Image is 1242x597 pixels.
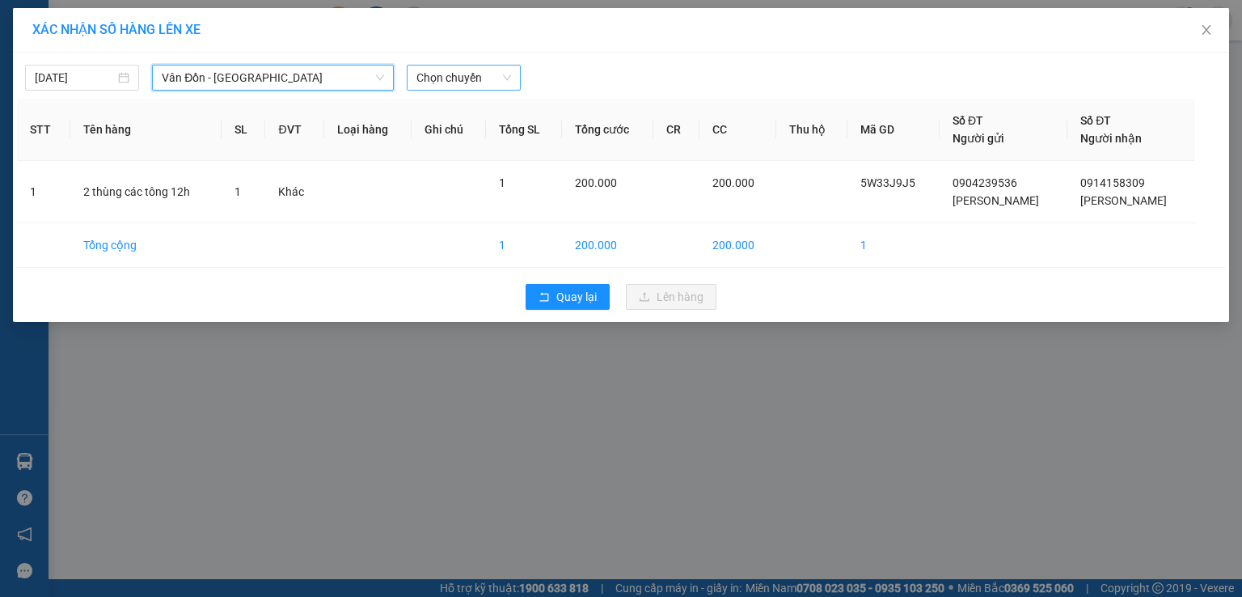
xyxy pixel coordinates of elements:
[556,288,597,306] span: Quay lại
[699,99,777,161] th: CC
[70,99,222,161] th: Tên hàng
[653,99,699,161] th: CR
[265,99,324,161] th: ĐVT
[222,99,266,161] th: SL
[847,99,940,161] th: Mã GD
[847,223,940,268] td: 1
[1184,8,1229,53] button: Close
[70,223,222,268] td: Tổng cộng
[953,176,1017,189] span: 0904239536
[416,66,511,90] span: Chọn chuyến
[32,22,201,37] span: XÁC NHẬN SỐ HÀNG LÊN XE
[626,284,716,310] button: uploadLên hàng
[953,132,1004,145] span: Người gửi
[539,291,550,304] span: rollback
[1080,194,1167,207] span: [PERSON_NAME]
[234,185,241,198] span: 1
[375,73,385,83] span: down
[162,66,384,90] span: Vân Đồn - Hà Nội
[35,69,115,87] input: 13/09/2025
[526,284,610,310] button: rollbackQuay lại
[486,99,563,161] th: Tổng SL
[712,176,754,189] span: 200.000
[953,114,983,127] span: Số ĐT
[562,99,653,161] th: Tổng cước
[265,161,324,223] td: Khác
[1080,114,1111,127] span: Số ĐT
[499,176,505,189] span: 1
[486,223,563,268] td: 1
[562,223,653,268] td: 200.000
[1200,23,1213,36] span: close
[575,176,617,189] span: 200.000
[324,99,412,161] th: Loại hàng
[1080,176,1145,189] span: 0914158309
[776,99,847,161] th: Thu hộ
[860,176,915,189] span: 5W33J9J5
[17,99,70,161] th: STT
[1080,132,1142,145] span: Người nhận
[953,194,1039,207] span: [PERSON_NAME]
[17,161,70,223] td: 1
[412,99,485,161] th: Ghi chú
[70,161,222,223] td: 2 thùng các tông 12h
[699,223,777,268] td: 200.000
